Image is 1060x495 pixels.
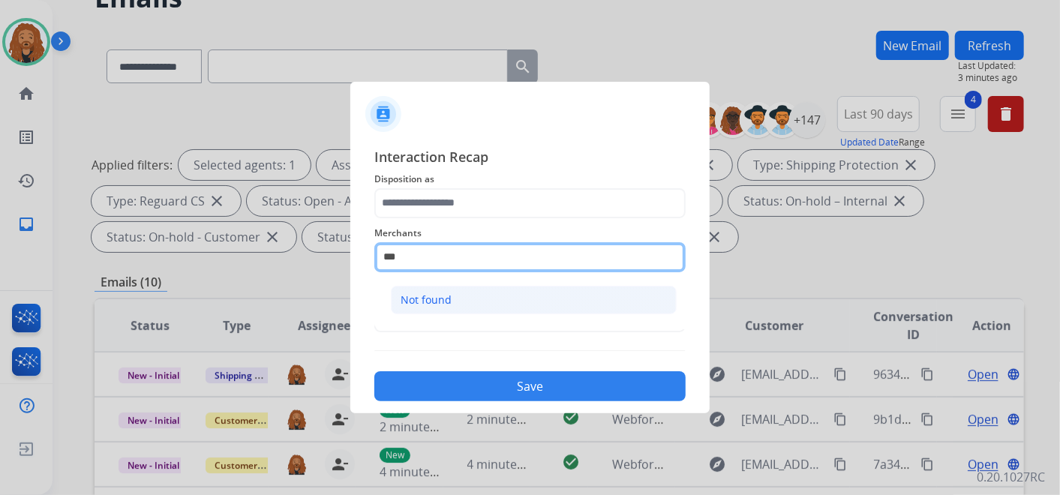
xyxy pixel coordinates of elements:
span: Merchants [374,224,686,242]
span: Interaction Recap [374,146,686,170]
img: contact-recap-line.svg [374,350,686,351]
img: contactIcon [365,96,401,132]
div: Not found [401,292,452,307]
button: Save [374,371,686,401]
span: Disposition as [374,170,686,188]
p: 0.20.1027RC [977,468,1045,486]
